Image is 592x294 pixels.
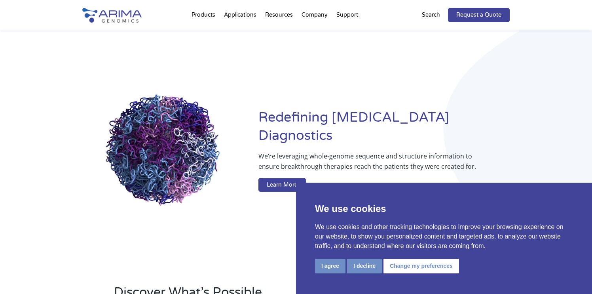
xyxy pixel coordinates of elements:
[422,10,440,20] p: Search
[258,151,478,178] p: We’re leveraging whole-genome sequence and structure information to ensure breakthrough therapies...
[315,259,345,273] button: I agree
[315,222,573,251] p: We use cookies and other tracking technologies to improve your browsing experience on our website...
[258,178,306,192] a: Learn More
[315,202,573,216] p: We use cookies
[258,109,510,151] h1: Redefining [MEDICAL_DATA] Diagnostics
[347,259,382,273] button: I decline
[383,259,459,273] button: Change my preferences
[82,8,142,23] img: Arima-Genomics-logo
[448,8,510,22] a: Request a Quote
